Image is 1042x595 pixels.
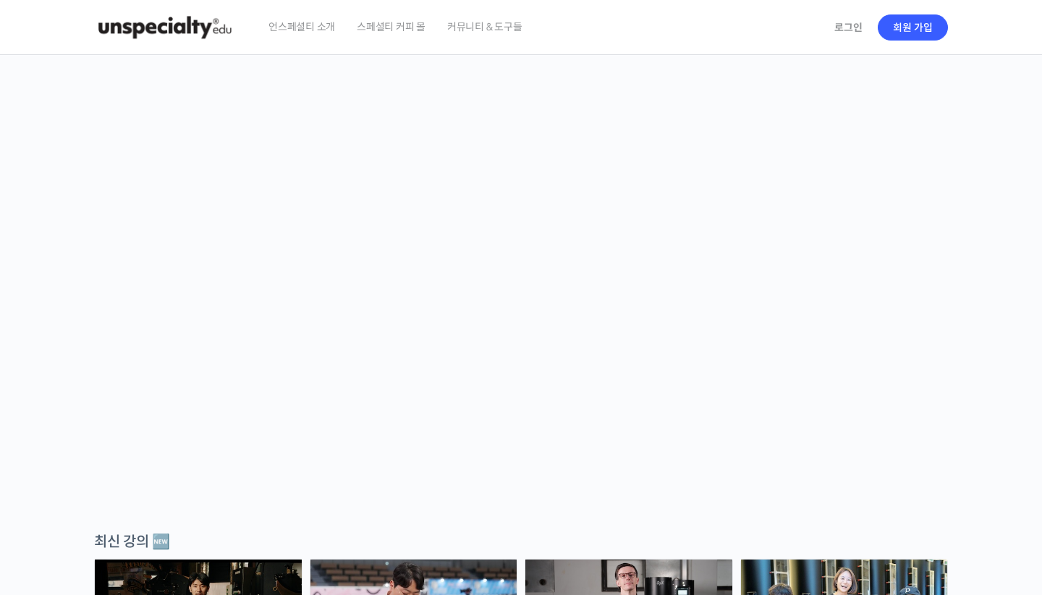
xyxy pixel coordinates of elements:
[14,221,1028,295] p: [PERSON_NAME]을 다하는 당신을 위해, 최고와 함께 만든 커피 클래스
[94,532,948,552] div: 최신 강의 🆕
[878,14,948,41] a: 회원 가입
[14,301,1028,321] p: 시간과 장소에 구애받지 않고, 검증된 커리큘럼으로
[826,11,871,44] a: 로그인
